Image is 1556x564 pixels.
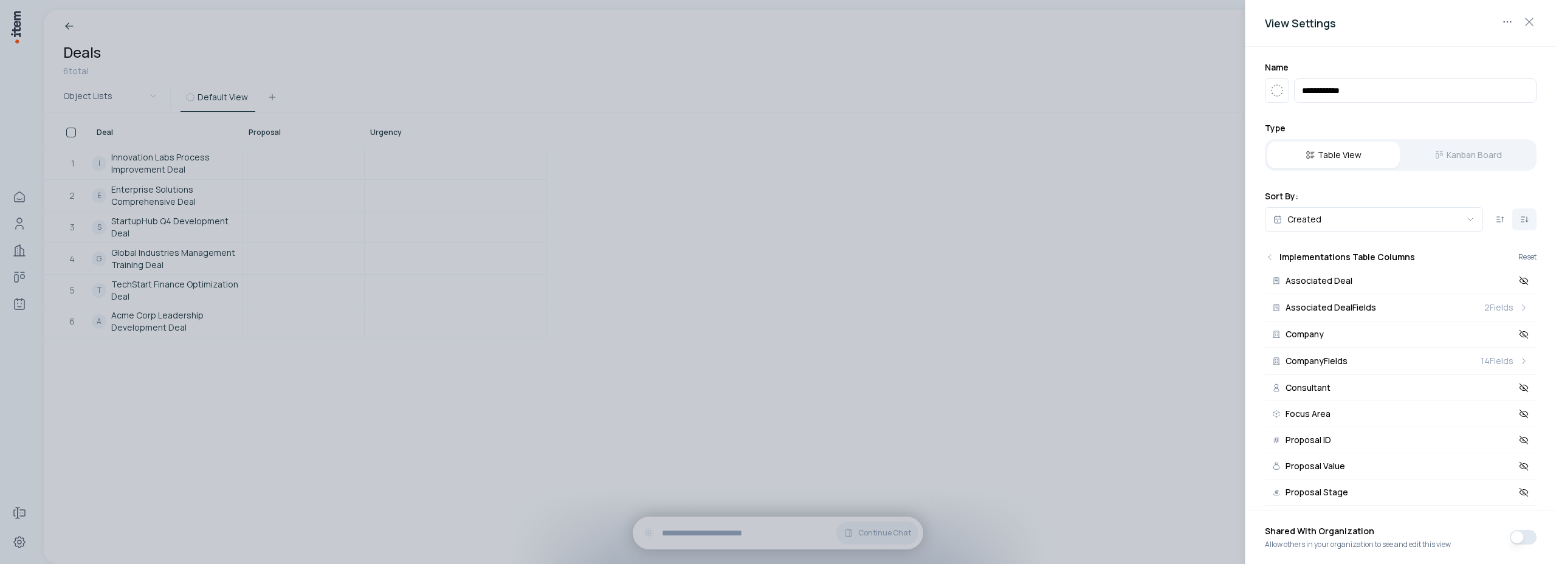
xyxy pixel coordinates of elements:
span: Company [1286,330,1324,339]
span: Consultant [1286,383,1331,392]
h2: View Settings [1265,15,1537,32]
button: Company [1265,322,1537,348]
button: Table View [1267,142,1400,168]
button: Proposal ID [1265,427,1537,453]
button: Proposal Value [1265,453,1537,480]
span: 14 Fields [1481,355,1513,367]
span: Shared With Organization [1265,525,1451,540]
span: Focus Area [1286,410,1331,418]
span: Associated Deal [1286,277,1352,285]
button: Reset [1518,253,1537,261]
button: Back [1265,252,1275,262]
button: Associated DealFields2Fields [1265,294,1537,322]
span: Proposal Stage [1286,488,1348,497]
button: Focus Area [1265,401,1537,427]
span: Associated Deal Fields [1286,303,1376,312]
h2: Name [1265,61,1537,74]
h2: Sort By: [1265,190,1537,202]
span: 2 Fields [1484,301,1513,314]
span: Proposal ID [1286,436,1331,444]
h2: Type [1265,122,1537,134]
button: View actions [1498,12,1517,32]
button: CompanyFields14Fields [1265,348,1537,375]
button: Proposal Stage [1265,480,1537,506]
button: Consultant [1265,375,1537,401]
h2: Implementations Table Columns [1279,251,1415,263]
span: Allow others in your organization to see and edit this view [1265,540,1451,549]
span: Proposal Value [1286,462,1345,470]
button: Associated Deal [1265,268,1537,294]
button: Payment Terms [1265,506,1537,532]
span: Company Fields [1286,357,1348,365]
